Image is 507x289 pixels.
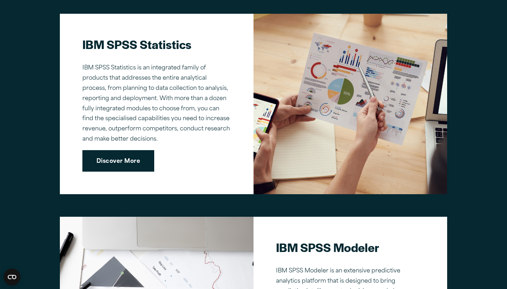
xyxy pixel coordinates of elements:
a: Discover More [82,150,154,172]
img: IBM SPSS Statistics [254,14,447,194]
h2: IBM SPSS Modeler [276,239,425,255]
p: IBM SPSS Statistics is an integrated family of products that addresses the entire analytical proc... [82,63,231,144]
button: Open CMP widget [4,269,20,285]
h2: IBM SPSS Statistics [82,36,231,52]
